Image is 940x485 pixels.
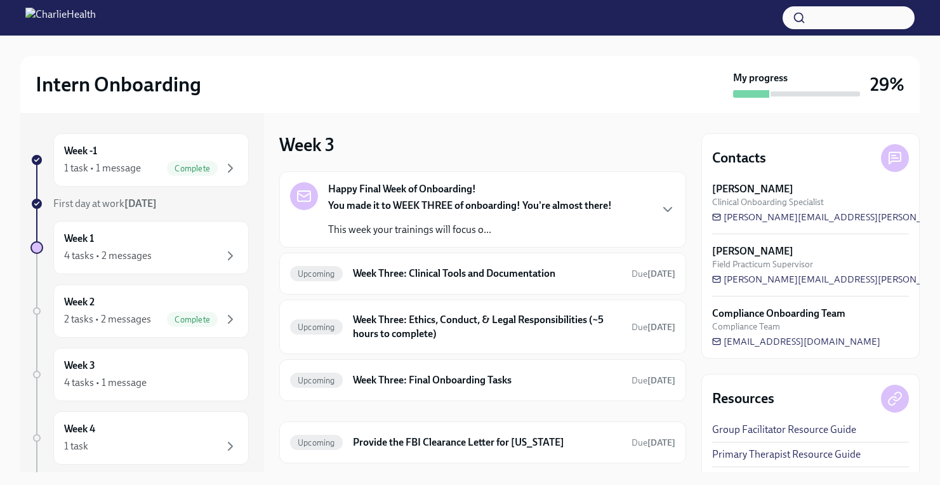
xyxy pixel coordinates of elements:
[712,335,880,348] a: [EMAIL_ADDRESS][DOMAIN_NAME]
[30,411,249,465] a: Week 41 task
[25,8,96,28] img: CharlieHealth
[647,269,675,279] strong: [DATE]
[632,321,675,333] span: September 23rd, 2025 08:00
[64,161,141,175] div: 1 task • 1 message
[712,423,856,437] a: Group Facilitator Resource Guide
[632,437,675,448] span: Due
[30,133,249,187] a: Week -11 task • 1 messageComplete
[64,312,151,326] div: 2 tasks • 2 messages
[290,310,675,343] a: UpcomingWeek Three: Ethics, Conduct, & Legal Responsibilities (~5 hours to complete)Due[DATE]
[290,376,343,385] span: Upcoming
[733,71,788,85] strong: My progress
[290,263,675,284] a: UpcomingWeek Three: Clinical Tools and DocumentationDue[DATE]
[167,164,218,173] span: Complete
[290,370,675,390] a: UpcomingWeek Three: Final Onboarding TasksDue[DATE]
[53,197,157,209] span: First day at work
[30,284,249,338] a: Week 22 tasks • 2 messagesComplete
[64,376,147,390] div: 4 tasks • 1 message
[328,199,612,211] strong: You made it to WEEK THREE of onboarding! You're almost there!
[632,375,675,386] span: Due
[712,258,813,270] span: Field Practicum Supervisor
[712,321,780,333] span: Compliance Team
[870,73,904,96] h3: 29%
[632,437,675,449] span: October 8th, 2025 08:00
[632,375,675,387] span: September 21st, 2025 08:00
[353,267,621,281] h6: Week Three: Clinical Tools and Documentation
[712,448,861,462] a: Primary Therapist Resource Guide
[64,439,88,453] div: 1 task
[30,221,249,274] a: Week 14 tasks • 2 messages
[64,295,95,309] h6: Week 2
[632,268,675,280] span: September 23rd, 2025 08:00
[712,149,766,168] h4: Contacts
[124,197,157,209] strong: [DATE]
[64,232,94,246] h6: Week 1
[64,359,95,373] h6: Week 3
[712,244,793,258] strong: [PERSON_NAME]
[30,197,249,211] a: First day at work[DATE]
[632,322,675,333] span: Due
[279,133,334,156] h3: Week 3
[353,313,621,341] h6: Week Three: Ethics, Conduct, & Legal Responsibilities (~5 hours to complete)
[167,315,218,324] span: Complete
[712,307,845,321] strong: Compliance Onboarding Team
[328,182,476,196] strong: Happy Final Week of Onboarding!
[353,435,621,449] h6: Provide the FBI Clearance Letter for [US_STATE]
[290,432,675,453] a: UpcomingProvide the FBI Clearance Letter for [US_STATE]Due[DATE]
[712,182,793,196] strong: [PERSON_NAME]
[64,144,97,158] h6: Week -1
[64,249,152,263] div: 4 tasks • 2 messages
[712,196,824,208] span: Clinical Onboarding Specialist
[64,422,95,436] h6: Week 4
[712,389,774,408] h4: Resources
[290,322,343,332] span: Upcoming
[328,223,612,237] p: This week your trainings will focus o...
[30,348,249,401] a: Week 34 tasks • 1 message
[36,72,201,97] h2: Intern Onboarding
[647,375,675,386] strong: [DATE]
[647,437,675,448] strong: [DATE]
[290,269,343,279] span: Upcoming
[290,438,343,448] span: Upcoming
[647,322,675,333] strong: [DATE]
[632,269,675,279] span: Due
[353,373,621,387] h6: Week Three: Final Onboarding Tasks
